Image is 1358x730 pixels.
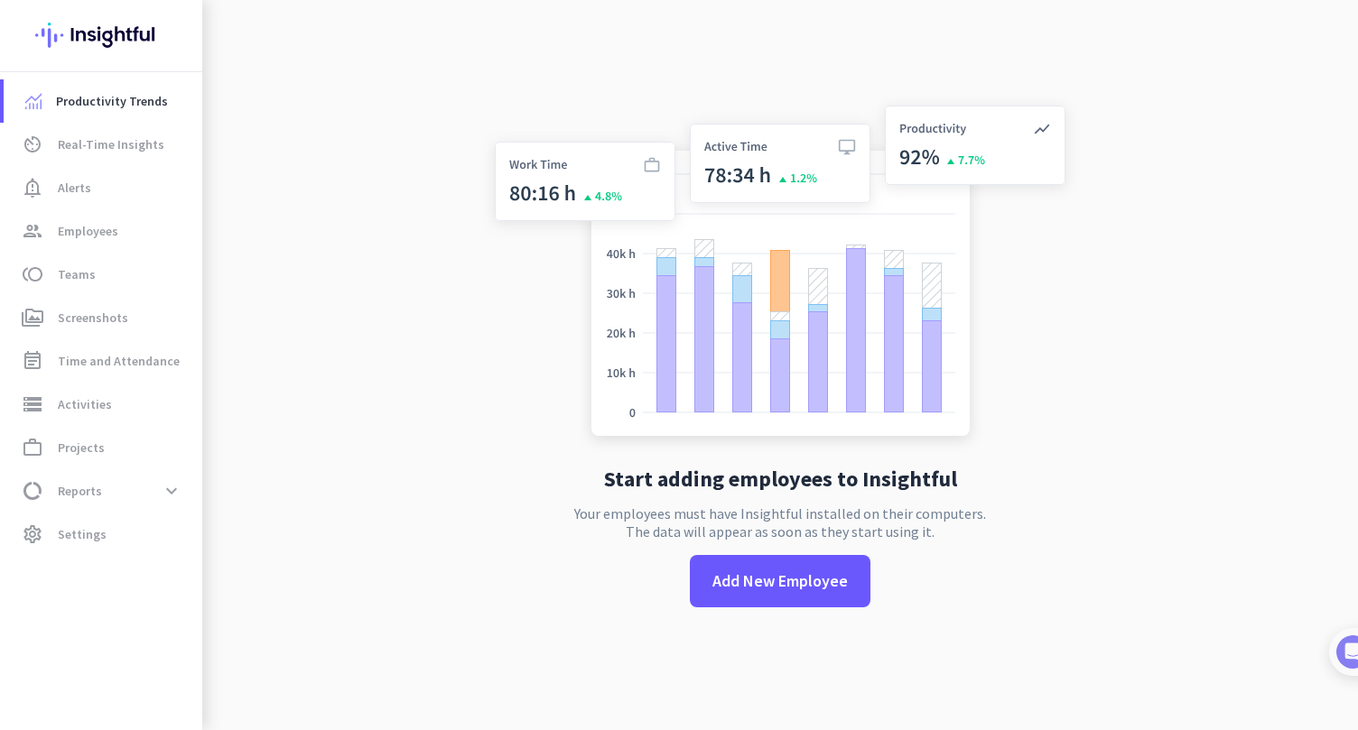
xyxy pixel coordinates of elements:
[22,263,43,285] i: toll
[22,523,43,545] i: settings
[712,569,848,593] span: Add New Employee
[22,350,43,372] i: event_note
[58,350,180,372] span: Time and Attendance
[56,90,168,112] span: Productivity Trends
[4,296,202,339] a: perm_mediaScreenshots
[574,504,986,541] p: Your employees must have Insightful installed on their computers. The data will appear as soon as...
[58,307,128,328] span: Screenshots
[155,475,188,507] button: expand_more
[22,307,43,328] i: perm_media
[4,166,202,209] a: notification_importantAlerts
[690,555,870,607] button: Add New Employee
[4,383,202,426] a: storageActivities
[58,437,105,458] span: Projects
[22,393,43,415] i: storage
[4,123,202,166] a: av_timerReal-Time Insights
[58,393,112,415] span: Activities
[4,209,202,253] a: groupEmployees
[22,480,43,502] i: data_usage
[4,426,202,469] a: work_outlineProjects
[22,220,43,242] i: group
[22,437,43,458] i: work_outline
[4,469,202,513] a: data_usageReportsexpand_more
[58,523,107,545] span: Settings
[58,177,91,199] span: Alerts
[4,513,202,556] a: settingsSettings
[22,177,43,199] i: notification_important
[58,480,102,502] span: Reports
[4,253,202,296] a: tollTeams
[22,134,43,155] i: av_timer
[4,79,202,123] a: menu-itemProductivity Trends
[604,468,957,490] h2: Start adding employees to Insightful
[25,93,42,109] img: menu-item
[481,95,1079,454] img: no-search-results
[58,220,118,242] span: Employees
[4,339,202,383] a: event_noteTime and Attendance
[58,263,96,285] span: Teams
[58,134,164,155] span: Real-Time Insights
